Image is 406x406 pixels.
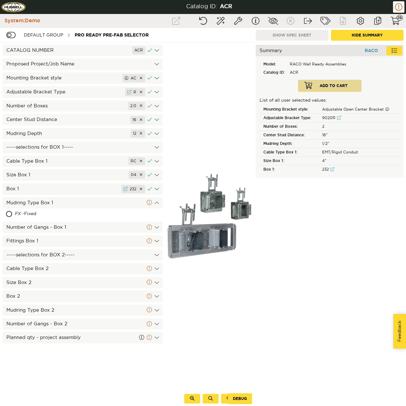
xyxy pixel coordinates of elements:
span: RACO [285,48,378,53]
div: Cable Type Box 2 [3,263,163,274]
div: Adjustable Bracket Type [3,86,163,98]
div: 2.0 [128,102,145,110]
div: AC [122,74,145,82]
button: Debug [228,393,252,404]
div: R [125,88,145,96]
div: Fittings Box 1 [3,235,163,247]
div: 16 [130,116,145,124]
span: 2 [322,125,324,128]
span: 232 [322,167,334,171]
p: List of all user selected values: [260,98,400,104]
div: Mudring Depth [3,128,163,139]
div: 12 [131,130,145,138]
div: Catalog ID: [186,3,217,11]
div: Mudring Type Box 1 [3,197,163,208]
div: Number of Gangs - Box 2 [3,318,163,329]
div: Number of Gangs - Box 1 [3,222,163,233]
span: EMT/Rigid Conduit [322,150,358,154]
div: Number of Boxes [3,100,163,112]
div: Mudring Type Box 2 [3,305,163,316]
div: Model [260,60,287,68]
div: Box 1 [3,183,163,195]
span: 1/2" [322,142,329,145]
div: ACR [132,46,145,54]
div: PRO Ready Pre-Fab Selector [71,29,152,41]
span: Adjustable Open Center Bracket [322,107,389,111]
div: Size Box 1 [3,169,163,180]
div: Size Box 1 [260,157,320,165]
div: Planned qty - project assembly [3,332,163,343]
span: 4" [322,159,326,163]
div: Mudring Depth [260,139,320,148]
div: Number of Boxes [260,122,320,131]
div: ACR [220,3,232,11]
div: RC [128,157,145,165]
div: 232 [121,185,145,193]
div: Box 2 [3,291,163,302]
div: Default group [21,29,66,41]
div: Summary [256,45,403,56]
div: Mounting Bracket style [3,72,163,84]
span: 16" [322,133,328,137]
div: Catalog ID [260,68,287,77]
div: Cable Type Box 1 [3,156,163,167]
div: - Fixed [15,209,95,219]
div: CATALOG NUMBER [3,45,163,56]
div: RACO Wall Ready Assemblies [287,60,349,68]
button: Hide Summary [331,30,404,41]
div: ACR [287,68,349,77]
div: Mounting Bracket style [260,105,320,114]
div: System: Demo [1,17,40,24]
div: Size Box 2 [3,277,163,288]
div: 04 [129,171,145,179]
div: Center Stud Distance [260,131,320,139]
div: Center Stud Distance [3,114,163,125]
div: -----selections for BOX 2----- [3,249,163,261]
div: Cable Type Box 1 [260,148,320,157]
span: FX [15,212,21,216]
div: Adjustable Bracket Type [260,114,320,122]
span: 9020R [322,116,341,120]
div: Proposed Project/Job Name [3,58,163,70]
div: -----selections for BOX 1----- [3,142,163,153]
div: Box 1 [260,165,320,174]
